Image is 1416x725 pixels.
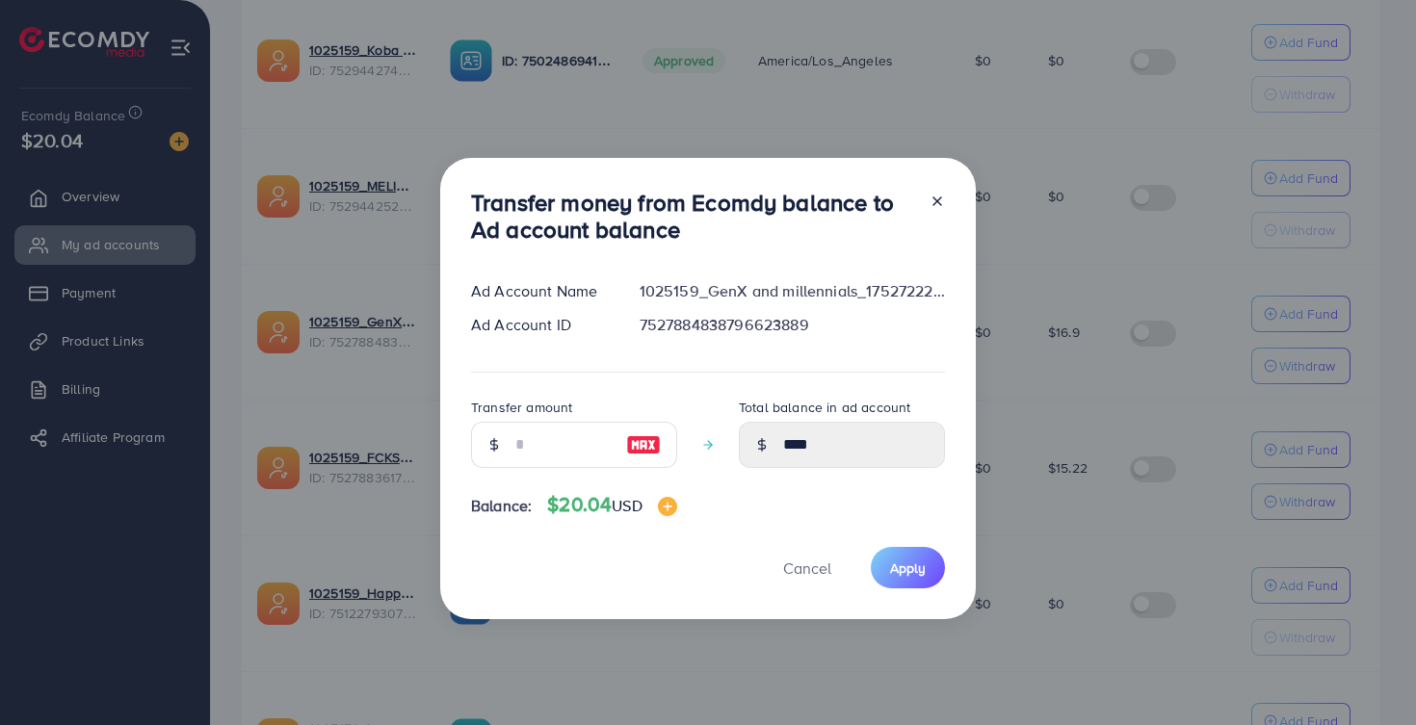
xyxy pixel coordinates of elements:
[456,280,624,302] div: Ad Account Name
[624,314,960,336] div: 7527884838796623889
[890,558,926,578] span: Apply
[456,314,624,336] div: Ad Account ID
[471,495,532,517] span: Balance:
[612,495,642,516] span: USD
[739,398,910,417] label: Total balance in ad account
[1334,638,1402,711] iframe: Chat
[759,547,855,588] button: Cancel
[658,497,677,516] img: image
[471,189,914,245] h3: Transfer money from Ecomdy balance to Ad account balance
[624,280,960,302] div: 1025159_GenX and millennials_1752722279617
[547,493,676,517] h4: $20.04
[783,557,831,579] span: Cancel
[871,547,945,588] button: Apply
[471,398,572,417] label: Transfer amount
[626,433,661,456] img: image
